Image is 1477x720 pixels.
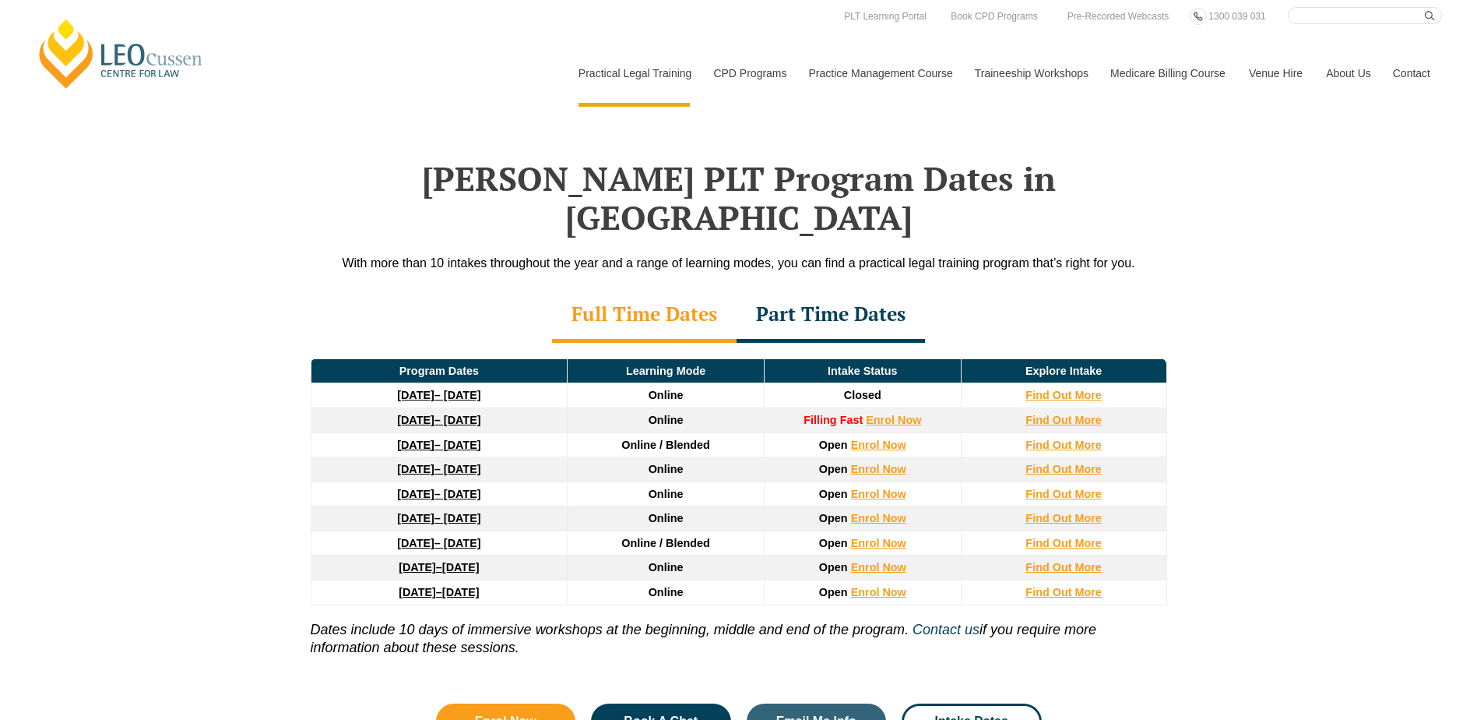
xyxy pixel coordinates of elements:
[397,439,480,451] a: [DATE]– [DATE]
[397,512,434,524] strong: [DATE]
[1025,512,1102,524] a: Find Out More
[1025,488,1102,500] a: Find Out More
[442,561,480,574] span: [DATE]
[963,40,1099,107] a: Traineeship Workshops
[961,358,1166,383] td: Explore Intake
[295,159,1183,238] h2: [PERSON_NAME] PLT Program Dates in [GEOGRAPHIC_DATA]
[1025,586,1102,598] a: Find Out More
[399,586,479,598] a: [DATE]–[DATE]
[35,17,207,90] a: [PERSON_NAME] Centre for Law
[819,561,848,574] span: Open
[397,537,480,549] a: [DATE]– [DATE]
[1099,40,1237,107] a: Medicare Billing Course
[851,463,906,475] a: Enrol Now
[851,537,906,549] a: Enrol Now
[397,537,434,549] strong: [DATE]
[397,512,480,524] a: [DATE]– [DATE]
[649,389,684,401] span: Online
[649,586,684,598] span: Online
[399,586,436,598] strong: [DATE]
[819,488,848,500] span: Open
[819,586,848,598] span: Open
[947,8,1041,25] a: Book CPD Programs
[399,561,479,574] a: [DATE]–[DATE]
[737,288,925,343] div: Part Time Dates
[621,439,710,451] span: Online / Blended
[1025,389,1102,401] a: Find Out More
[311,622,909,637] i: Dates include 10 days of immersive workshops at the beginning, middle and end of the program.
[797,40,963,107] a: Practice Management Course
[819,512,848,524] span: Open
[295,253,1183,273] div: With more than 10 intakes throughout the year and a range of learning modes, you can find a pract...
[1025,463,1102,475] a: Find Out More
[311,358,568,383] td: Program Dates
[1381,40,1442,107] a: Contact
[399,561,436,574] strong: [DATE]
[442,586,480,598] span: [DATE]
[702,40,797,107] a: CPD Programs
[649,512,684,524] span: Online
[1208,11,1265,22] span: 1300 039 031
[804,414,863,426] strong: Filling Fast
[840,8,930,25] a: PLT Learning Portal
[844,389,881,401] span: Closed
[1025,439,1102,451] a: Find Out More
[649,414,684,426] span: Online
[649,463,684,475] span: Online
[649,488,684,500] span: Online
[397,463,434,475] strong: [DATE]
[1237,40,1314,107] a: Venue Hire
[851,512,906,524] a: Enrol Now
[851,439,906,451] a: Enrol Now
[568,358,765,383] td: Learning Mode
[764,358,961,383] td: Intake Status
[397,488,434,500] strong: [DATE]
[1025,537,1102,549] a: Find Out More
[1064,8,1173,25] a: Pre-Recorded Webcasts
[851,586,906,598] a: Enrol Now
[397,389,434,401] strong: [DATE]
[1204,8,1269,25] a: 1300 039 031
[851,488,906,500] a: Enrol Now
[311,605,1167,658] p: if you require more information about these sessions.
[1314,40,1381,107] a: About Us
[1025,561,1102,574] a: Find Out More
[397,389,480,401] a: [DATE]– [DATE]
[397,439,434,451] strong: [DATE]
[397,414,434,426] strong: [DATE]
[397,488,480,500] a: [DATE]– [DATE]
[913,622,979,637] a: Contact us
[621,537,710,549] span: Online / Blended
[866,414,921,426] a: Enrol Now
[397,463,480,475] a: [DATE]– [DATE]
[819,439,848,451] span: Open
[819,463,848,475] span: Open
[1025,414,1102,426] a: Find Out More
[851,561,906,574] a: Enrol Now
[649,561,684,574] span: Online
[567,40,702,107] a: Practical Legal Training
[552,288,737,343] div: Full Time Dates
[819,537,848,549] span: Open
[397,414,480,426] a: [DATE]– [DATE]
